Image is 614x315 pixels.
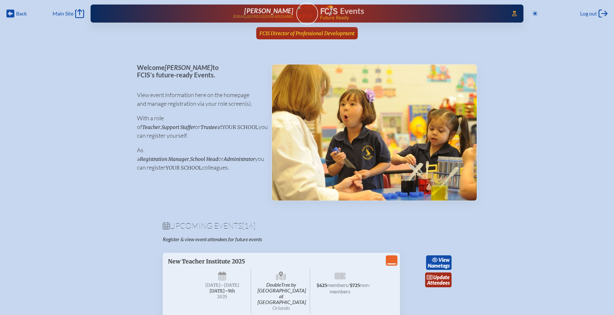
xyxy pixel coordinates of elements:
[137,91,261,108] p: View event information here on the homepage and manage registration via your role screen(s).
[296,3,318,25] a: User Avatar
[327,282,348,288] span: members
[348,282,350,288] span: /
[210,288,235,294] span: [DATE]–⁠9th
[53,10,73,17] span: Main Site
[224,156,255,162] span: Administrator
[330,282,371,294] span: non-members
[190,156,218,162] span: School Head
[168,258,245,265] span: New Teacher Institute 2025
[350,283,360,288] span: $725
[142,124,160,130] span: Teacher
[137,64,261,78] p: Welcome to FCIS’s future-ready Events.
[220,282,239,288] span: –[DATE]
[199,294,246,299] span: 2025
[580,10,597,17] span: Log out
[140,156,189,162] span: Registration Manager
[111,7,294,20] a: [PERSON_NAME][EMAIL_ADDRESS][DOMAIN_NAME]
[257,27,357,39] a: FCIS Director of Professional Development
[165,64,212,71] span: [PERSON_NAME]
[163,236,333,242] p: Register & view event attendees for future events
[438,257,450,263] span: view
[200,124,217,130] span: Trustee
[259,30,355,36] span: FCIS Director of Professional Development
[16,10,27,17] span: Back
[320,15,503,20] span: Future Ready
[272,64,477,201] img: Events
[163,222,452,230] h1: Upcoming Events
[425,272,452,287] a: updateAttendees
[233,15,294,19] p: [EMAIL_ADDRESS][DOMAIN_NAME]
[252,269,310,313] span: DoubleTree by [GEOGRAPHIC_DATA] at [GEOGRAPHIC_DATA]
[321,5,503,20] div: FCIS Events — Future ready
[222,124,258,130] span: your school
[242,221,256,231] span: [16]
[53,9,84,18] a: Main Site
[293,2,321,19] img: User Avatar
[433,274,450,280] span: update
[161,124,195,130] span: Support Staffer
[426,255,452,270] a: viewNametags
[137,114,261,140] p: With a role of , or at you can register yourself.
[166,165,202,171] span: your school
[317,283,327,288] span: $625
[137,146,261,172] p: As a , or you can register colleagues.
[205,282,220,288] span: [DATE]
[244,7,293,15] span: [PERSON_NAME]
[272,305,290,311] span: Orlando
